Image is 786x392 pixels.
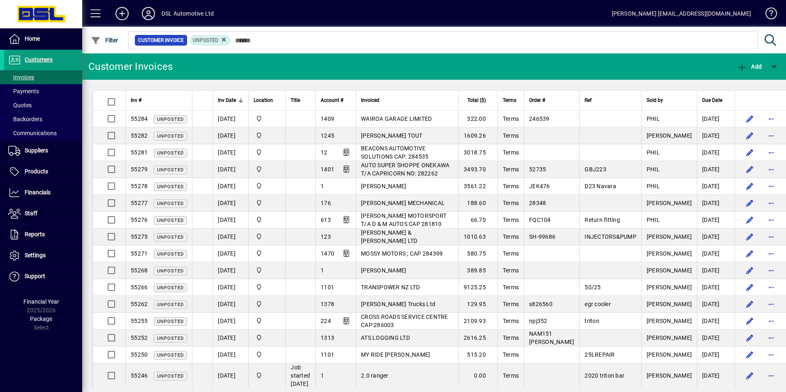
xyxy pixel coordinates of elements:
td: 3018.75 [458,144,497,161]
span: 55262 [131,301,148,307]
td: [DATE] [697,330,735,346]
span: Unposted [157,268,184,274]
button: More options [765,314,778,327]
div: Location [254,96,280,105]
button: More options [765,331,778,344]
td: [DATE] [697,144,735,161]
a: Communications [4,126,82,140]
div: Total ($) [464,96,493,105]
a: Suppliers [4,141,82,161]
td: [DATE] [213,178,248,195]
span: NAM151 [PERSON_NAME] [529,330,574,345]
a: Payments [4,84,82,98]
td: [DATE] [697,279,735,296]
span: Terms [503,284,519,291]
span: 246539 [529,115,550,122]
button: Edit [743,247,756,260]
span: PHIL [647,217,660,223]
span: Job started [DATE] [291,364,310,387]
span: AUTO SUPER SHOPPE ONEKAWA T/A CAPRICORN NO: 282262 [361,162,449,177]
span: Terms [503,301,519,307]
span: Central [254,249,280,258]
a: Staff [4,203,82,224]
span: Terms [503,334,519,341]
span: Unposted [157,374,184,379]
td: [DATE] [213,346,248,363]
td: 322.00 [458,111,497,127]
span: [PERSON_NAME] [647,318,692,324]
span: Settings [25,252,46,258]
span: Central [254,198,280,208]
span: Communications [8,130,57,136]
span: 28348 [529,200,546,206]
a: Home [4,29,82,49]
button: More options [765,348,778,361]
span: 55279 [131,166,148,173]
span: 1 [321,183,324,189]
span: 55271 [131,250,148,257]
span: Unposted [157,336,184,341]
span: 1313 [321,334,334,341]
span: Central [254,232,280,241]
span: 55246 [131,372,148,379]
span: Due Date [702,96,722,105]
span: npj352 [529,318,548,324]
span: Customers [25,56,53,63]
span: [PERSON_NAME] TOUT [361,132,423,139]
button: More options [765,297,778,311]
span: [PERSON_NAME] [647,267,692,274]
td: [DATE] [213,144,248,161]
td: 2109.93 [458,313,497,330]
span: Customer Invoice [138,36,184,44]
td: 1010.63 [458,228,497,245]
button: Add [735,59,764,74]
a: Knowledge Base [759,2,776,28]
span: GBJ223 [585,166,606,173]
span: Return fitting [585,217,620,223]
button: Edit [743,331,756,344]
span: Terms [503,115,519,122]
span: Unposted [157,167,184,173]
button: Edit [743,314,756,327]
span: Payments [8,88,39,95]
span: [PERSON_NAME] [647,334,692,341]
div: Customer Invoices [88,60,173,73]
a: Reports [4,224,82,245]
span: Terms [503,200,519,206]
button: Profile [135,6,162,21]
span: 55252 [131,334,148,341]
span: [PERSON_NAME] & [PERSON_NAME] LTD [361,229,417,244]
span: Invoices [8,74,34,81]
span: FQC104 [529,217,551,223]
span: 55275 [131,233,148,240]
span: [PERSON_NAME] [647,284,692,291]
span: Staff [25,210,37,217]
span: 55266 [131,284,148,291]
button: More options [765,281,778,294]
span: INJECTORS&PUMP [585,233,636,240]
td: 129.95 [458,296,497,313]
span: [PERSON_NAME] MECHANICAL [361,200,445,206]
button: Edit [743,129,756,142]
td: [DATE] [697,296,735,313]
span: D23 Navara [585,183,616,189]
td: [DATE] [697,245,735,262]
td: [DATE] [213,262,248,279]
span: Financial Year [23,298,59,305]
td: [DATE] [213,313,248,330]
td: [DATE] [697,363,735,388]
span: Central [254,131,280,140]
span: Terms [503,96,516,105]
span: Unposted [157,235,184,240]
span: WAIROA GARAGE LIMITED [361,115,432,122]
span: 55284 [131,115,148,122]
button: More options [765,196,778,210]
span: [PERSON_NAME] [361,267,406,274]
td: 1609.26 [458,127,497,144]
td: 515.20 [458,346,497,363]
span: Support [25,273,45,279]
span: Unposted [157,201,184,206]
td: 188.60 [458,195,497,212]
span: Unposted [157,319,184,324]
td: [DATE] [213,296,248,313]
